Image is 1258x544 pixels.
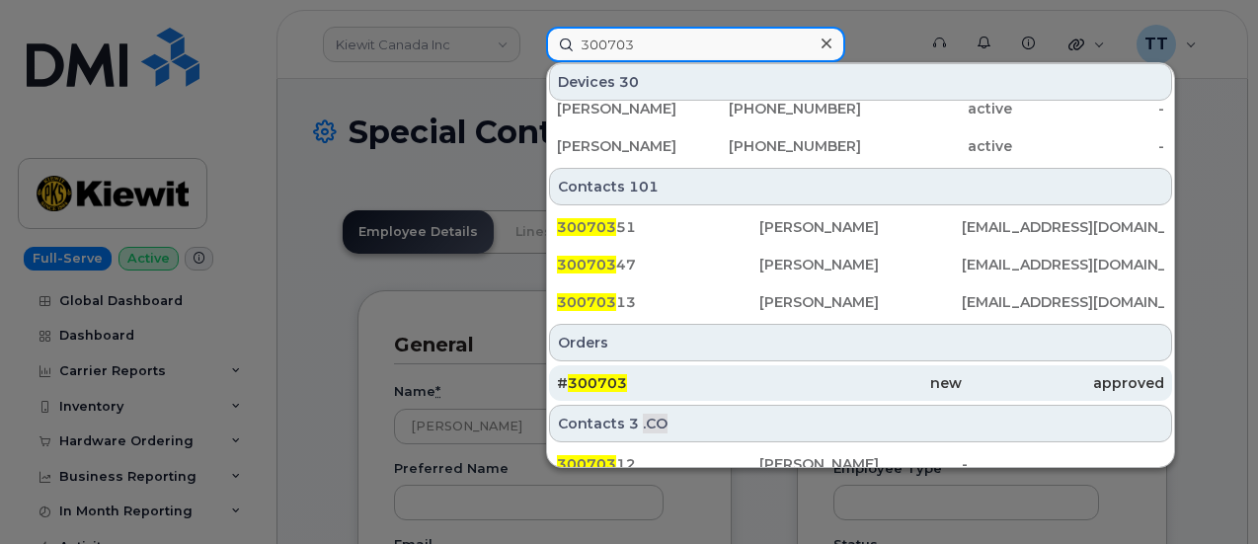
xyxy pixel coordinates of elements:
div: approved [962,373,1164,393]
div: [PHONE_NUMBER] [709,99,861,118]
span: 300703 [568,374,627,392]
div: # [557,373,759,393]
a: [PERSON_NAME][PHONE_NUMBER]active- [549,128,1172,164]
div: Contacts [549,405,1172,442]
div: [PHONE_NUMBER] [709,136,861,156]
span: 30 [619,72,639,92]
span: 300703 [557,455,616,473]
span: 300703 [557,218,616,236]
div: new [759,373,962,393]
div: active [861,99,1013,118]
span: 101 [629,177,659,196]
a: 30070347[PERSON_NAME][EMAIL_ADDRESS][DOMAIN_NAME] [549,247,1172,282]
div: [PERSON_NAME] [557,99,709,118]
a: 30070313[PERSON_NAME][EMAIL_ADDRESS][DOMAIN_NAME] [549,284,1172,320]
div: - [962,454,1164,474]
iframe: Messenger Launcher [1172,458,1243,529]
div: [PERSON_NAME] [557,136,709,156]
div: [EMAIL_ADDRESS][DOMAIN_NAME] [962,255,1164,274]
a: 30070312[PERSON_NAME]- [549,446,1172,482]
div: Devices [549,63,1172,101]
div: - [1012,136,1164,156]
span: 3 [629,414,639,433]
div: active [861,136,1013,156]
div: 12 [557,454,759,474]
div: 47 [557,255,759,274]
div: 13 [557,292,759,312]
div: [PERSON_NAME] [759,255,962,274]
a: #300703newapproved [549,365,1172,401]
div: Contacts [549,168,1172,205]
div: Orders [549,324,1172,361]
span: 300703 [557,256,616,273]
div: [PERSON_NAME] [759,292,962,312]
span: .CO [643,414,668,433]
div: [PERSON_NAME] [759,454,962,474]
div: [EMAIL_ADDRESS][DOMAIN_NAME] [962,292,1164,312]
div: [EMAIL_ADDRESS][DOMAIN_NAME] [962,217,1164,237]
span: 300703 [557,293,616,311]
a: 30070351[PERSON_NAME][EMAIL_ADDRESS][DOMAIN_NAME] [549,209,1172,245]
div: [PERSON_NAME] [759,217,962,237]
a: [PERSON_NAME][PHONE_NUMBER]active- [549,91,1172,126]
div: - [1012,99,1164,118]
div: 51 [557,217,759,237]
